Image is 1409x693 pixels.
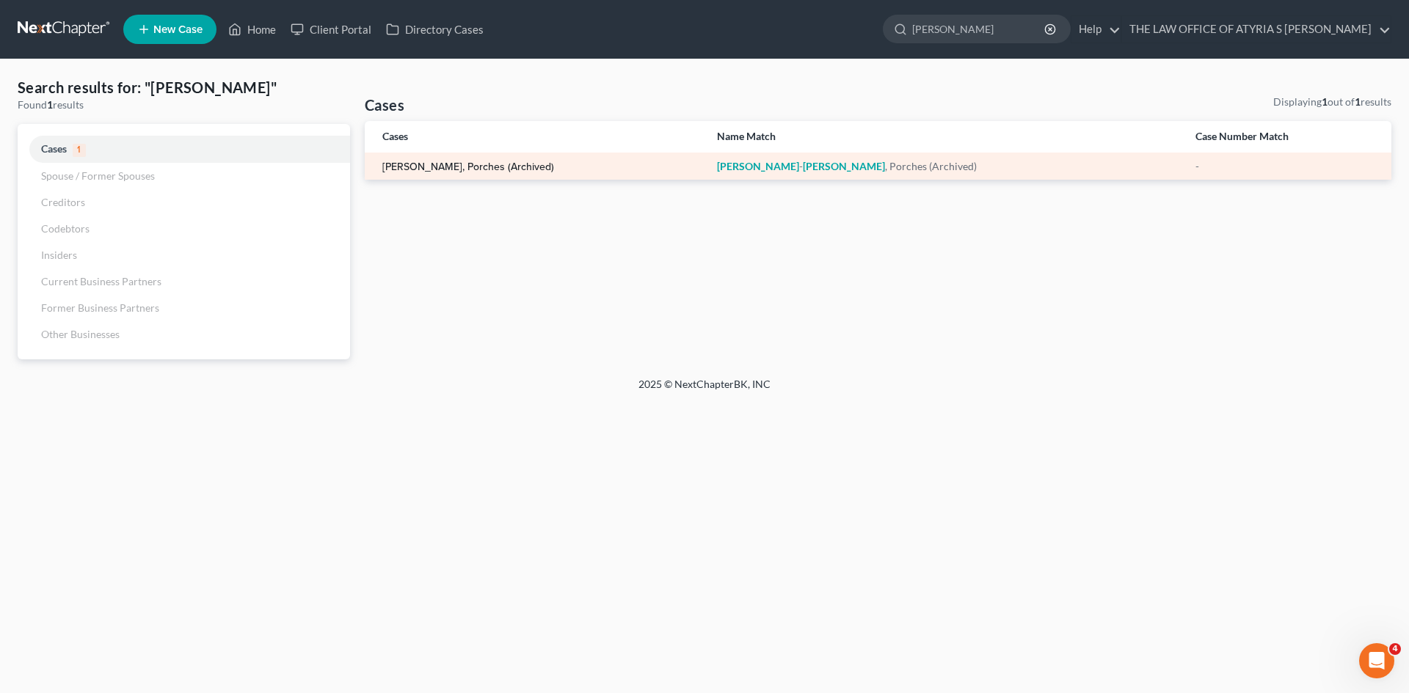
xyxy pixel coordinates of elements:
[717,160,799,172] em: [PERSON_NAME]
[283,16,379,43] a: Client Portal
[47,98,53,111] strong: 1
[1359,643,1394,678] iframe: Intercom live chat
[18,189,350,216] a: Creditors
[41,328,120,340] span: Other Businesses
[18,268,350,295] a: Current Business Partners
[286,377,1123,403] div: 2025 © NextChapterBK, INC
[1273,95,1391,109] div: Displaying out of results
[18,77,350,98] h4: Search results for: "[PERSON_NAME]"
[1355,95,1361,108] strong: 1
[803,160,885,172] em: [PERSON_NAME]
[18,136,350,163] a: Cases1
[1389,643,1401,655] span: 4
[41,249,77,261] span: Insiders
[41,142,67,155] span: Cases
[73,144,86,157] span: 1
[41,169,155,182] span: Spouse / Former Spouses
[41,222,90,235] span: Codebtors
[1184,121,1391,153] th: Case Number Match
[1122,16,1391,43] a: THE LAW OFFICE OF ATYRIA S [PERSON_NAME]
[18,295,350,321] a: Former Business Partners
[382,162,554,172] a: [PERSON_NAME], Porches (Archived)
[18,163,350,189] a: Spouse / Former Spouses
[912,15,1046,43] input: Search by name...
[1322,95,1328,108] strong: 1
[379,16,491,43] a: Directory Cases
[221,16,283,43] a: Home
[18,98,350,112] div: Found results
[18,216,350,242] a: Codebtors
[1071,16,1121,43] a: Help
[365,121,705,153] th: Cases
[705,121,1184,153] th: Name Match
[41,301,159,314] span: Former Business Partners
[1195,159,1374,174] div: -
[41,275,161,287] span: Current Business Partners
[365,95,404,115] h4: Cases
[41,196,85,208] span: Creditors
[18,242,350,268] a: Insiders
[18,321,350,348] a: Other Businesses
[717,159,1173,174] div: - , Porches (Archived)
[153,24,203,35] span: New Case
